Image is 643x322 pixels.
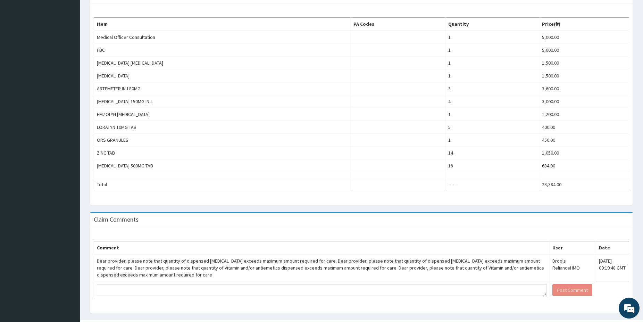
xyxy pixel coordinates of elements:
[94,95,351,108] td: [MEDICAL_DATA] 150MG INJ.
[445,108,539,121] td: 1
[445,178,539,191] td: ------
[539,31,629,44] td: 5,000.00
[94,18,351,31] th: Item
[445,95,539,108] td: 4
[350,18,445,31] th: PA Codes
[539,178,629,191] td: 23,384.00
[550,241,596,255] th: User
[539,44,629,57] td: 5,000.00
[94,44,351,57] td: FBC
[550,254,596,281] td: Drools RelianceHMO
[94,121,351,134] td: LORATYN 10MG TAB
[94,159,351,172] td: [MEDICAL_DATA] 500MG TAB
[552,284,592,296] button: Post Comment
[94,57,351,69] td: [MEDICAL_DATA] [MEDICAL_DATA]
[445,82,539,95] td: 3
[539,57,629,69] td: 1,500.00
[445,18,539,31] th: Quantity
[445,69,539,82] td: 1
[94,216,139,223] h3: Claim Comments
[539,18,629,31] th: Price(₦)
[94,241,550,255] th: Comment
[539,82,629,95] td: 3,600.00
[445,159,539,172] td: 18
[94,134,351,147] td: ORS GRANULES
[539,69,629,82] td: 1,500.00
[539,134,629,147] td: 450.00
[539,159,629,172] td: 684.00
[539,108,629,121] td: 1,200.00
[94,147,351,159] td: ZINC TAB
[596,254,629,281] td: [DATE] 09:19:48 GMT
[539,95,629,108] td: 3,000.00
[539,121,629,134] td: 400.00
[94,69,351,82] td: [MEDICAL_DATA]
[94,31,351,44] td: Medical Officer Consultation
[94,82,351,95] td: ARTEMETER INJ 80MG
[445,44,539,57] td: 1
[445,121,539,134] td: 5
[539,147,629,159] td: 1,050.00
[445,147,539,159] td: 14
[445,134,539,147] td: 1
[596,241,629,255] th: Date
[94,108,351,121] td: EMZOLYN [MEDICAL_DATA]
[445,57,539,69] td: 1
[94,178,351,191] td: Total
[94,254,550,281] td: Dear provider, please note that quantity of dispensed [MEDICAL_DATA] exceeds maximum amount requi...
[445,31,539,44] td: 1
